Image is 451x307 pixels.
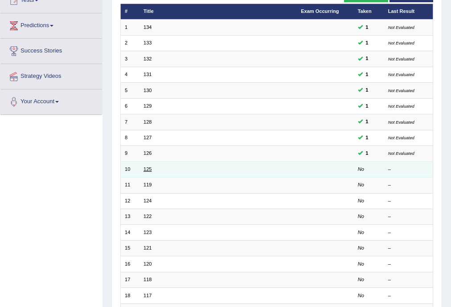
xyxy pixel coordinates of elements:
th: # [120,4,139,19]
em: No [358,293,364,298]
a: 117 [143,293,152,298]
a: 128 [143,119,152,125]
div: – [388,292,429,299]
div: – [388,182,429,189]
a: Exam Occurring [301,8,339,14]
td: 7 [120,114,139,130]
th: Title [139,4,297,19]
td: 13 [120,209,139,225]
td: 3 [120,51,139,67]
th: Taken [353,4,384,19]
em: No [358,230,364,235]
em: No [358,277,364,282]
small: Not Evaluated [388,151,414,156]
td: 2 [120,35,139,51]
td: 16 [120,256,139,272]
div: – [388,229,429,236]
span: You can still take this question [363,24,371,32]
small: Not Evaluated [388,72,414,77]
a: Predictions [0,13,102,36]
a: 121 [143,245,152,250]
span: You can still take this question [363,55,371,63]
div: – [388,245,429,252]
span: You can still take this question [363,149,371,158]
div: – [388,213,429,220]
small: Not Evaluated [388,25,414,30]
a: 126 [143,150,152,156]
span: You can still take this question [363,39,371,47]
span: You can still take this question [363,71,371,79]
span: You can still take this question [363,86,371,94]
td: 12 [120,193,139,209]
em: No [358,214,364,219]
small: Not Evaluated [388,88,414,93]
em: No [358,166,364,172]
em: No [358,245,364,250]
span: You can still take this question [363,118,371,126]
td: 11 [120,178,139,193]
td: 17 [120,272,139,287]
a: 130 [143,88,152,93]
a: 123 [143,230,152,235]
small: Not Evaluated [388,104,414,109]
a: 118 [143,277,152,282]
a: Your Account [0,89,102,112]
td: 18 [120,288,139,303]
small: Not Evaluated [388,57,414,61]
a: 119 [143,182,152,187]
small: Not Evaluated [388,120,414,125]
em: No [358,198,364,203]
td: 8 [120,130,139,145]
em: No [358,261,364,267]
td: 4 [120,67,139,82]
td: 9 [120,146,139,162]
a: Success Stories [0,39,102,61]
div: – [388,198,429,205]
a: 125 [143,166,152,172]
small: Not Evaluated [388,40,414,45]
a: 120 [143,261,152,267]
td: 1 [120,20,139,35]
a: 122 [143,214,152,219]
td: 15 [120,240,139,256]
a: 129 [143,103,152,109]
td: 14 [120,225,139,240]
a: Strategy Videos [0,64,102,86]
a: 132 [143,56,152,61]
a: 127 [143,135,152,140]
span: You can still take this question [363,102,371,110]
td: 6 [120,98,139,114]
div: – [388,276,429,283]
span: You can still take this question [363,134,371,142]
em: No [358,182,364,187]
a: 134 [143,24,152,30]
th: Last Result [384,4,433,19]
div: – [388,261,429,268]
div: – [388,166,429,173]
td: 5 [120,83,139,98]
small: Not Evaluated [388,135,414,140]
a: 133 [143,40,152,45]
a: 131 [143,72,152,77]
td: 10 [120,162,139,177]
a: 124 [143,198,152,203]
